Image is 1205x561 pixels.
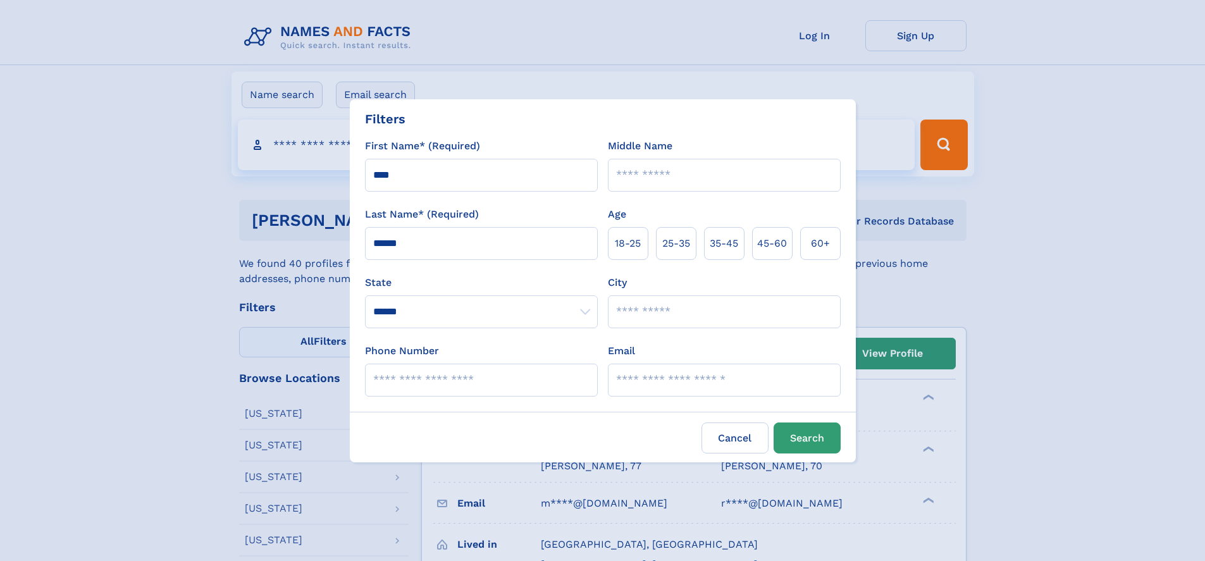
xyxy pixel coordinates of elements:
span: 60+ [811,236,830,251]
label: Cancel [701,422,769,453]
span: 25‑35 [662,236,690,251]
label: Phone Number [365,343,439,359]
label: Age [608,207,626,222]
div: Filters [365,109,405,128]
span: 35‑45 [710,236,738,251]
label: Email [608,343,635,359]
label: State [365,275,598,290]
label: Last Name* (Required) [365,207,479,222]
span: 45‑60 [757,236,787,251]
button: Search [774,422,841,453]
label: City [608,275,627,290]
span: 18‑25 [615,236,641,251]
label: Middle Name [608,139,672,154]
label: First Name* (Required) [365,139,480,154]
